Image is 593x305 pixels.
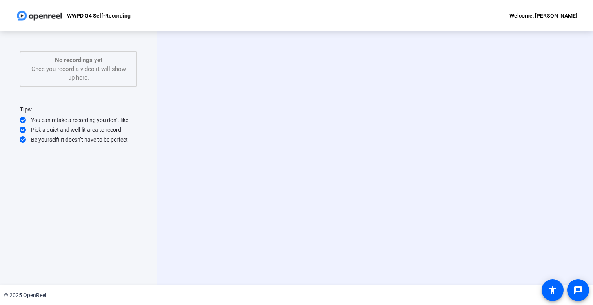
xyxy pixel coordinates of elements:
[28,56,129,82] div: Once you record a video it will show up here.
[16,8,63,24] img: OpenReel logo
[67,11,131,20] p: WWPD Q4 Self-Recording
[573,285,583,295] mat-icon: message
[548,285,557,295] mat-icon: accessibility
[20,136,137,143] div: Be yourself! It doesn’t have to be perfect
[509,11,577,20] div: Welcome, [PERSON_NAME]
[20,126,137,134] div: Pick a quiet and well-lit area to record
[4,291,46,300] div: © 2025 OpenReel
[28,56,129,65] p: No recordings yet
[20,116,137,124] div: You can retake a recording you don’t like
[20,105,137,114] div: Tips:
